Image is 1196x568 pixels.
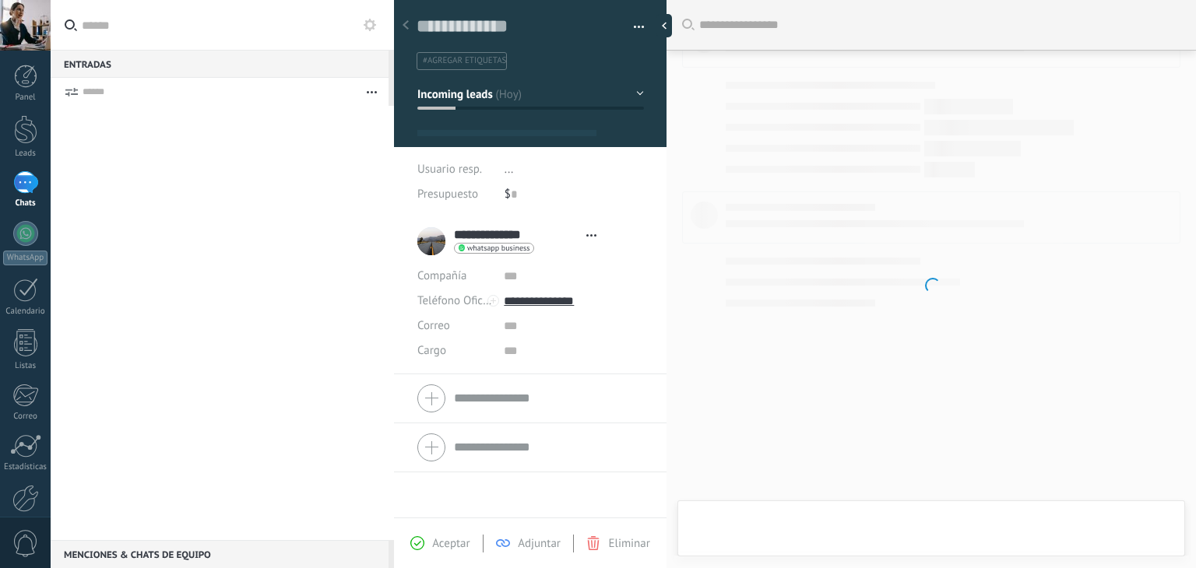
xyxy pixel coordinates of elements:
[417,162,482,177] span: Usuario resp.
[417,338,492,363] div: Cargo
[417,293,498,308] span: Teléfono Oficina
[3,361,48,371] div: Listas
[518,536,561,551] span: Adjuntar
[505,162,514,177] span: ...
[417,182,493,207] div: Presupuesto
[417,318,450,333] span: Correo
[417,289,492,314] button: Teléfono Oficina
[423,55,506,66] span: #agregar etiquetas
[3,412,48,422] div: Correo
[51,50,389,78] div: Entradas
[417,157,493,182] div: Usuario resp.
[3,93,48,103] div: Panel
[417,345,446,356] span: Cargo
[467,244,529,252] span: whatsapp business
[608,536,649,551] span: Eliminar
[3,251,47,265] div: WhatsApp
[3,149,48,159] div: Leads
[3,198,48,209] div: Chats
[51,540,389,568] div: Menciones & Chats de equipo
[505,182,644,207] div: $
[417,264,492,289] div: Compañía
[432,536,470,551] span: Aceptar
[417,187,478,202] span: Presupuesto
[3,462,48,472] div: Estadísticas
[656,14,672,37] div: Ocultar
[3,307,48,317] div: Calendario
[417,314,450,338] button: Correo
